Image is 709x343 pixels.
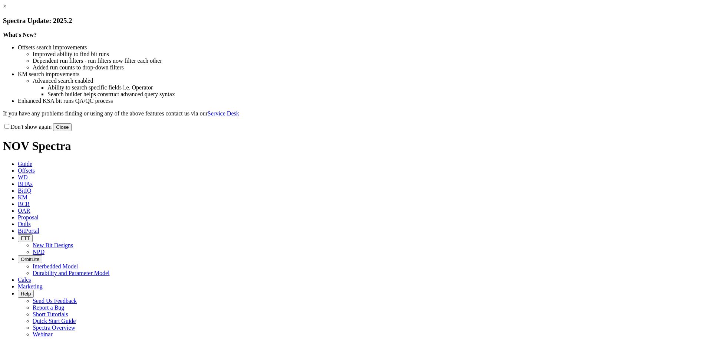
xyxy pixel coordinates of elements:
a: Report a Bug [33,304,64,311]
li: Advanced search enabled [33,78,706,84]
span: Dulls [18,221,31,227]
label: Don't show again [3,124,52,130]
h3: Spectra Update: 2025.2 [3,17,706,25]
span: Guide [18,161,32,167]
span: BCR [18,201,30,207]
a: Short Tutorials [33,311,68,317]
li: KM search improvements [18,71,706,78]
li: Offsets search improvements [18,44,706,51]
span: Help [21,291,31,297]
span: KM [18,194,27,200]
a: Send Us Feedback [33,298,77,304]
a: Durability and Parameter Model [33,270,110,276]
span: Calcs [18,277,31,283]
input: Don't show again [4,124,9,129]
a: Spectra Overview [33,324,75,331]
li: Ability to search specific fields i.e. Operator [47,84,706,91]
span: BitIQ [18,187,31,194]
li: Search builder helps construct advanced query syntax [47,91,706,98]
a: Quick Start Guide [33,318,76,324]
button: Close [53,123,72,131]
a: New Bit Designs [33,242,73,248]
span: FTT [21,235,30,241]
li: Enhanced KSA bit runs QA/QC process [18,98,706,104]
span: OrbitLite [21,257,39,262]
strong: What's New? [3,32,37,38]
a: × [3,3,6,9]
span: Marketing [18,283,43,290]
span: WD [18,174,28,180]
li: Added run counts to drop-down filters [33,64,706,71]
a: Service Desk [208,110,239,117]
a: NPD [33,249,44,255]
a: Interbedded Model [33,263,78,269]
li: Dependent run filters - run filters now filter each other [33,58,706,64]
span: Offsets [18,167,35,174]
li: Improved ability to find bit runs [33,51,706,58]
span: Proposal [18,214,39,220]
span: BHAs [18,181,33,187]
span: BitPortal [18,228,39,234]
a: Webinar [33,331,53,337]
span: OAR [18,208,30,214]
p: If you have any problems finding or using any of the above features contact us via our [3,110,706,117]
h1: NOV Spectra [3,139,706,153]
